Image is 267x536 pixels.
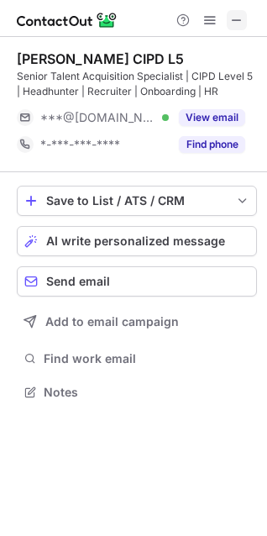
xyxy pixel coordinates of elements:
[17,50,184,67] div: [PERSON_NAME] CIPD L5
[17,347,257,370] button: Find work email
[45,315,179,328] span: Add to email campaign
[44,385,250,400] span: Notes
[46,234,225,248] span: AI write personalized message
[40,110,156,125] span: ***@[DOMAIN_NAME]
[17,266,257,297] button: Send email
[17,307,257,337] button: Add to email campaign
[179,109,245,126] button: Reveal Button
[17,381,257,404] button: Notes
[17,69,257,99] div: Senior Talent Acquisition Specialist | CIPD Level 5 | Headhunter | Recruiter | Onboarding | HR
[17,10,118,30] img: ContactOut v5.3.10
[46,275,110,288] span: Send email
[17,226,257,256] button: AI write personalized message
[17,186,257,216] button: save-profile-one-click
[179,136,245,153] button: Reveal Button
[46,194,228,208] div: Save to List / ATS / CRM
[44,351,250,366] span: Find work email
